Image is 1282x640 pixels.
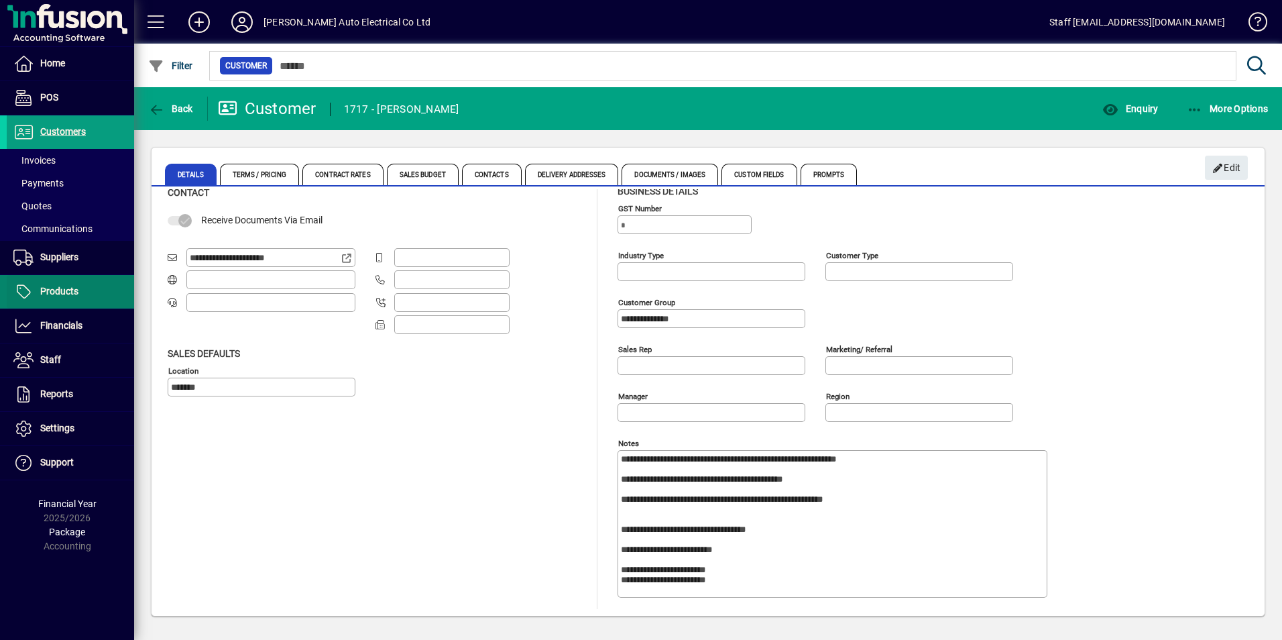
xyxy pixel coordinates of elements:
[1049,11,1225,33] div: Staff [EMAIL_ADDRESS][DOMAIN_NAME]
[225,59,267,72] span: Customer
[40,320,82,331] span: Financials
[218,98,316,119] div: Customer
[7,241,134,274] a: Suppliers
[801,164,858,185] span: Prompts
[7,446,134,480] a: Support
[387,164,459,185] span: Sales Budget
[1183,97,1272,121] button: More Options
[7,309,134,343] a: Financials
[221,10,264,34] button: Profile
[7,412,134,445] a: Settings
[168,366,198,375] mat-label: Location
[148,103,193,114] span: Back
[618,203,662,213] mat-label: GST Number
[40,286,78,297] span: Products
[1099,97,1161,121] button: Enquiry
[13,155,56,166] span: Invoices
[40,354,61,365] span: Staff
[40,92,58,103] span: POS
[7,172,134,195] a: Payments
[49,527,85,537] span: Package
[826,344,892,354] mat-label: Marketing/ Referral
[40,388,73,399] span: Reports
[148,60,193,71] span: Filter
[7,343,134,377] a: Staff
[7,275,134,309] a: Products
[168,348,240,359] span: Sales defaults
[462,164,522,185] span: Contacts
[7,378,134,411] a: Reports
[13,178,64,189] span: Payments
[201,215,323,225] span: Receive Documents Via Email
[13,201,52,211] span: Quotes
[40,126,86,137] span: Customers
[302,164,383,185] span: Contract Rates
[618,344,652,354] mat-label: Sales rep
[7,217,134,240] a: Communications
[618,297,675,307] mat-label: Customer group
[134,97,208,121] app-page-header-button: Back
[145,97,196,121] button: Back
[1187,103,1269,114] span: More Options
[40,457,74,468] span: Support
[168,187,209,198] span: Contact
[38,498,97,509] span: Financial Year
[1212,157,1241,179] span: Edit
[165,164,217,185] span: Details
[618,438,639,447] mat-label: Notes
[1102,103,1158,114] span: Enquiry
[220,164,300,185] span: Terms / Pricing
[525,164,619,185] span: Delivery Addresses
[618,186,698,197] span: Business details
[344,99,459,120] div: 1717 - [PERSON_NAME]
[7,149,134,172] a: Invoices
[13,223,93,234] span: Communications
[826,250,878,260] mat-label: Customer type
[7,81,134,115] a: POS
[826,391,850,401] mat-label: Region
[40,252,78,262] span: Suppliers
[40,423,74,433] span: Settings
[1205,156,1248,180] button: Edit
[1238,3,1265,46] a: Knowledge Base
[618,391,648,401] mat-label: Manager
[721,164,797,185] span: Custom Fields
[145,54,196,78] button: Filter
[7,195,134,217] a: Quotes
[264,11,430,33] div: [PERSON_NAME] Auto Electrical Co Ltd
[40,58,65,68] span: Home
[7,47,134,81] a: Home
[622,164,718,185] span: Documents / Images
[618,250,664,260] mat-label: Industry type
[178,10,221,34] button: Add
